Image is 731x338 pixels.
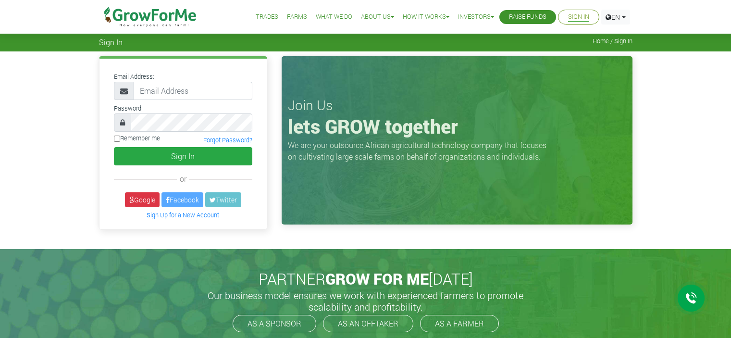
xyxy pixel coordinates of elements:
label: Email Address: [114,72,154,81]
h2: PARTNER [DATE] [103,270,629,288]
input: Remember me [114,136,120,142]
a: About Us [361,12,394,22]
span: Home / Sign In [593,38,632,45]
a: AS A FARMER [420,315,499,332]
a: EN [601,10,630,25]
a: AS AN OFFTAKER [323,315,413,332]
span: GROW FOR ME [325,268,429,289]
a: Sign Up for a New Account [147,211,219,219]
a: Sign In [568,12,589,22]
a: Raise Funds [509,12,546,22]
a: What We Do [316,12,352,22]
h5: Our business model ensures we work with experienced farmers to promote scalability and profitabil... [198,289,534,313]
input: Email Address [134,82,252,100]
label: Password: [114,104,143,113]
a: Investors [458,12,494,22]
span: Sign In [99,38,123,47]
a: Farms [287,12,307,22]
a: Forgot Password? [203,136,252,144]
p: We are your outsource African agricultural technology company that focuses on cultivating large s... [288,139,552,163]
a: How it Works [403,12,449,22]
button: Sign In [114,147,252,165]
a: Google [125,192,160,207]
a: Trades [256,12,278,22]
div: or [114,173,252,185]
h3: Join Us [288,97,626,113]
h1: lets GROW together [288,115,626,138]
label: Remember me [114,134,160,143]
a: AS A SPONSOR [233,315,316,332]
